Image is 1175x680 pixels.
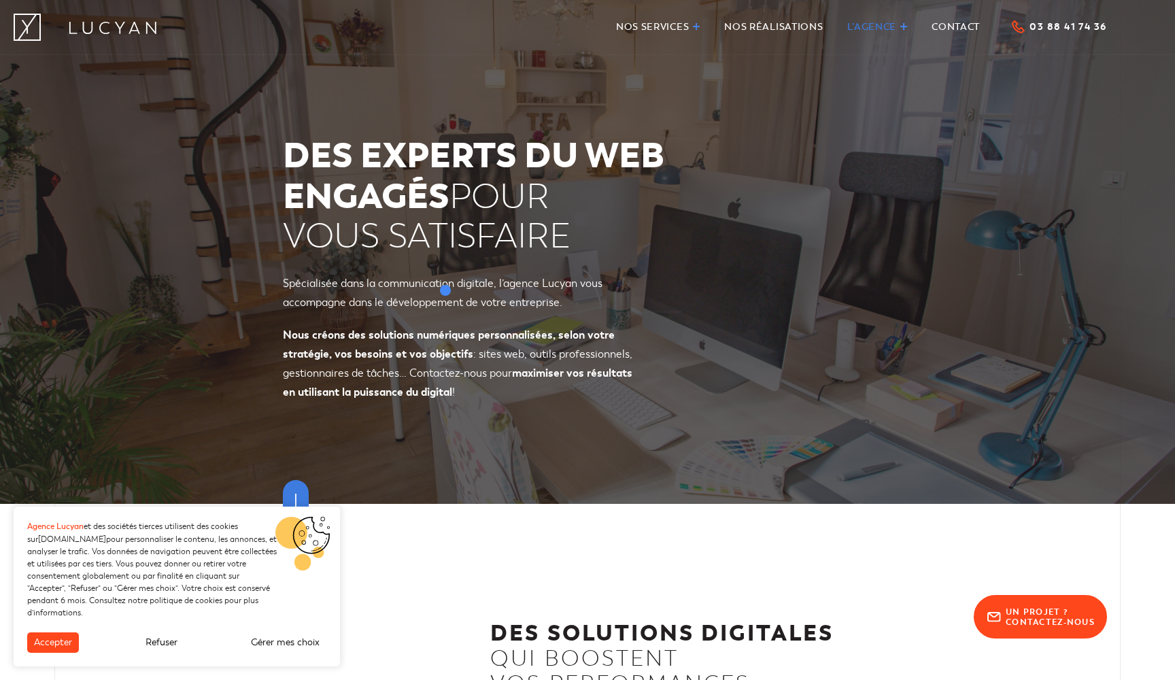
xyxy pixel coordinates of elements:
p: Spécialisée dans la communication digitale, l’agence Lucyan vous accompagne dans le développement... [283,274,632,312]
span: 03 88 41 74 36 [1029,22,1107,31]
button: Gérer mes choix [244,632,326,653]
strong: engagés [283,173,449,220]
span: Nos services [616,21,689,33]
span: L’agence [847,21,897,33]
a: 03 88 41 74 36 [1010,17,1107,35]
span: qui boostent [490,647,834,672]
button: Refuser [139,632,184,653]
button: Accepter [27,632,79,653]
a: [DOMAIN_NAME] [38,534,106,544]
a: Nos réalisations [724,18,823,35]
a: Un projet ?Contactez-nous [974,595,1107,639]
strong: Des solutions digitales [490,619,834,648]
span: pour [283,177,664,218]
strong: maximiser vos résultats en utilisant la puissance du digital [283,366,632,399]
a: Nos services [616,18,700,35]
strong: Des experts du web [283,133,664,179]
span: Nos réalisations [724,21,823,33]
strong: Nous créons des solutions numériques personnalisées, selon votre stratégie, vos besoins et vos ob... [283,328,615,361]
span: Contact [932,21,980,33]
span: Un projet ? Contactez-nous [1006,607,1095,628]
p: et des sociétés tierces utilisent des cookies sur pour personnaliser le contenu, les annonces, et... [27,520,279,619]
span: vous satisfaire [283,217,664,257]
a: Contact [932,18,980,35]
strong: Agence Lucyan [27,522,84,532]
aside: Bannière de cookies GDPR [14,507,340,666]
p: : sites web, outils professionnels, gestionnaires de tâches… Contactez-nous pour ! [283,326,632,402]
